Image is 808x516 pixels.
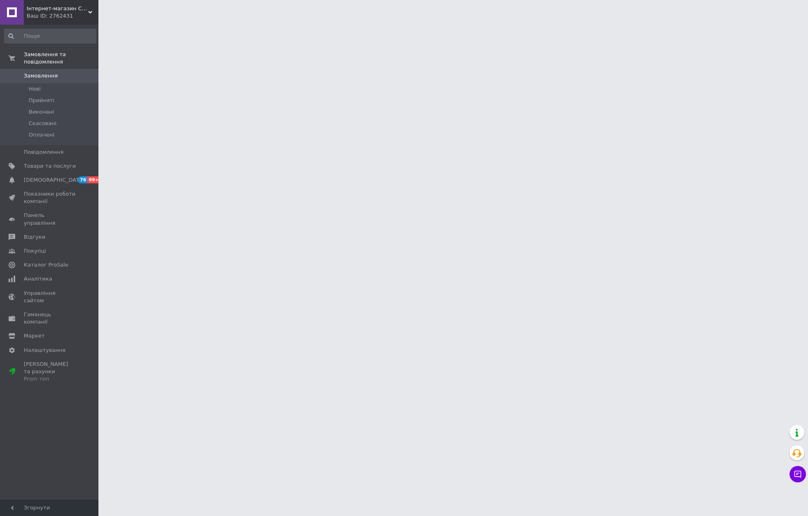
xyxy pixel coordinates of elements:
[29,97,54,104] span: Прийняті
[24,261,68,269] span: Каталог ProSale
[24,311,76,326] span: Гаманець компанії
[78,176,87,183] span: 76
[24,375,76,383] div: Prom топ
[790,466,806,482] button: Чат з покупцем
[87,176,101,183] span: 99+
[24,347,66,354] span: Налаштування
[24,176,84,184] span: [DEMOGRAPHIC_DATA]
[29,85,41,93] span: Нові
[29,108,54,116] span: Виконані
[24,51,98,66] span: Замовлення та повідомлення
[24,190,76,205] span: Показники роботи компанії
[24,72,58,80] span: Замовлення
[4,29,96,43] input: Пошук
[24,290,76,304] span: Управління сайтом
[29,120,57,127] span: Скасовані
[24,148,64,156] span: Повідомлення
[24,332,45,340] span: Маркет
[24,233,45,241] span: Відгуки
[27,5,88,12] span: Інтернет-магазин CARAVEL
[24,247,46,255] span: Покупці
[27,12,98,20] div: Ваш ID: 2762431
[24,361,76,383] span: [PERSON_NAME] та рахунки
[29,131,55,139] span: Оплачені
[24,275,52,283] span: Аналітика
[24,212,76,226] span: Панель управління
[24,162,76,170] span: Товари та послуги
